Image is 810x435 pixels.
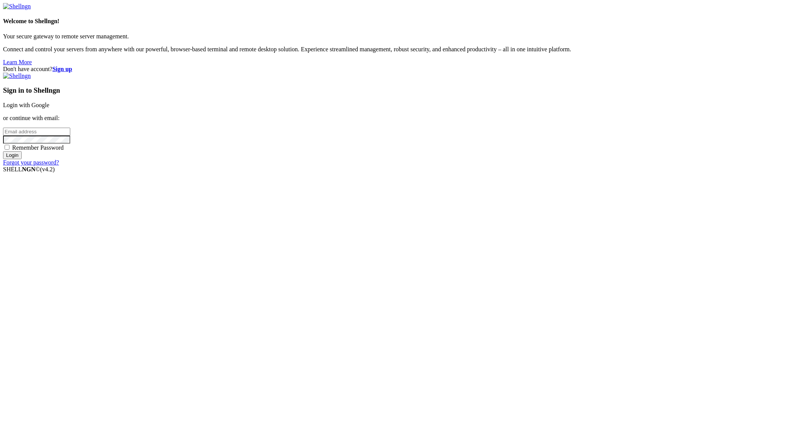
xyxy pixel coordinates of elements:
[3,128,70,136] input: Email address
[12,144,64,151] span: Remember Password
[3,166,55,172] span: SHELL ©
[3,159,59,166] a: Forgot your password?
[3,59,32,65] a: Learn More
[3,33,807,40] p: Your secure gateway to remote server management.
[3,18,807,25] h4: Welcome to Shellngn!
[3,102,49,108] a: Login with Google
[3,73,31,79] img: Shellngn
[3,115,807,122] p: or continue with email:
[22,166,36,172] b: NGN
[52,66,72,72] a: Sign up
[3,3,31,10] img: Shellngn
[3,46,807,53] p: Connect and control your servers from anywhere with our powerful, browser-based terminal and remo...
[5,145,9,150] input: Remember Password
[40,166,55,172] span: 4.2.0
[3,66,807,73] div: Don't have account?
[3,151,22,159] input: Login
[3,86,807,95] h3: Sign in to Shellngn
